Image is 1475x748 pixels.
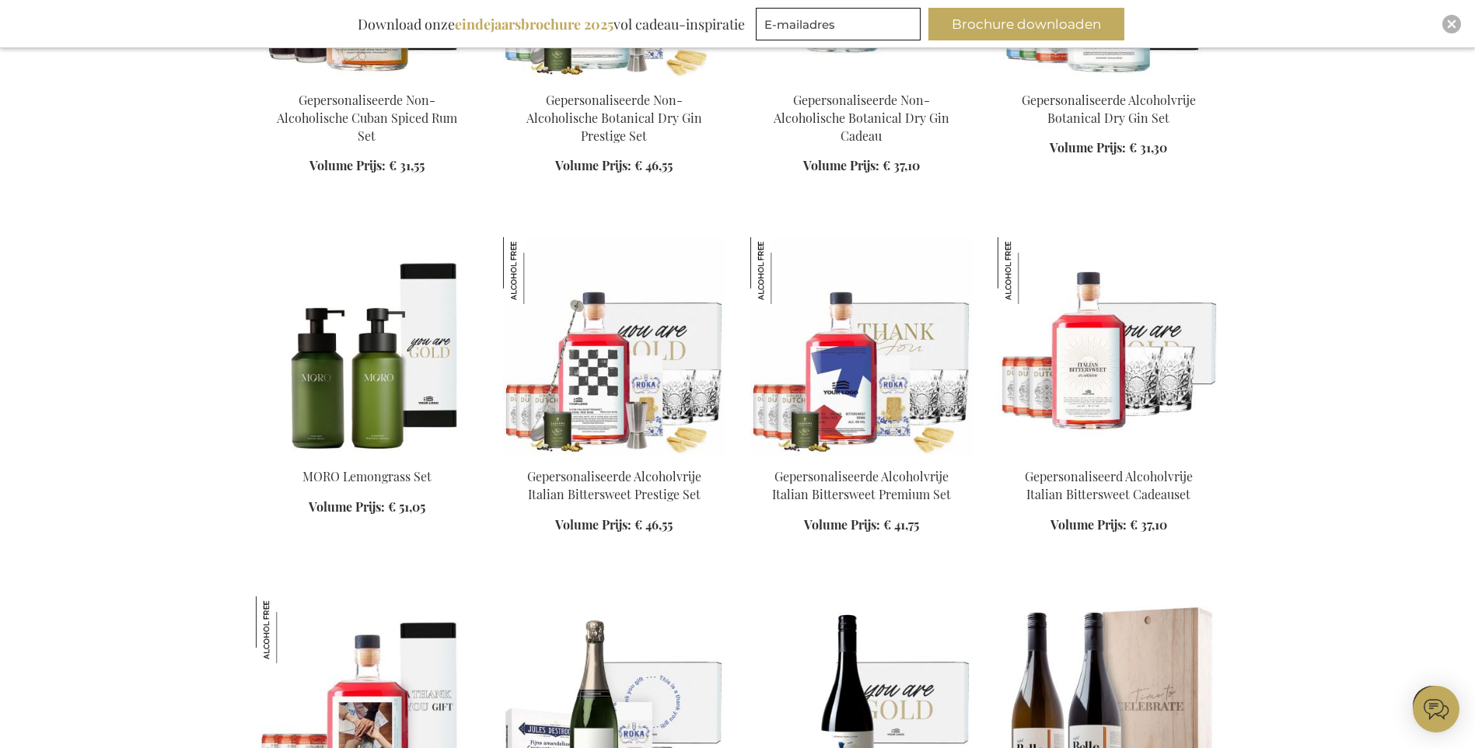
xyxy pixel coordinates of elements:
[503,72,725,86] a: Personalised Non-Alcoholic Botanical Dry Gin Prestige Set
[750,449,973,463] a: Personalised Non-Alcoholic Italian Bittersweet Premium Set Gepersonaliseerde Alcoholvrije Italian...
[256,237,478,455] img: MORO Lemongrass Set
[750,237,817,304] img: Gepersonaliseerde Alcoholvrije Italian Bittersweet Premium Set
[503,237,570,304] img: Gepersonaliseerde Alcoholvrije Italian Bittersweet Prestige Set
[351,8,752,40] div: Download onze vol cadeau-inspiratie
[1413,686,1459,732] iframe: belco-activator-frame
[277,92,457,144] a: Gepersonaliseerde Non-Alcoholische Cuban Spiced Rum Set
[1050,516,1167,534] a: Volume Prijs: € 37,10
[804,516,880,533] span: Volume Prijs:
[555,516,631,533] span: Volume Prijs:
[389,157,425,173] span: € 31,55
[309,498,425,516] a: Volume Prijs: € 51,05
[883,516,919,533] span: € 41,75
[256,596,323,663] img: Gepersonaliseerde Alcoholvrije Italian Bittersweet Set
[1447,19,1456,29] img: Close
[503,237,725,455] img: Gepersonaliseerde Alcoholvrije Italian Bittersweet Prestige Set
[804,516,919,534] a: Volume Prijs: € 41,75
[555,157,631,173] span: Volume Prijs:
[527,468,701,502] a: Gepersonaliseerde Alcoholvrije Italian Bittersweet Prestige Set
[634,516,673,533] span: € 46,55
[309,498,385,515] span: Volume Prijs:
[750,237,973,455] img: Personalised Non-Alcoholic Italian Bittersweet Premium Set
[772,468,951,502] a: Gepersonaliseerde Alcoholvrije Italian Bittersweet Premium Set
[309,157,386,173] span: Volume Prijs:
[1442,15,1461,33] div: Close
[1022,92,1196,126] a: Gepersonaliseerde Alcoholvrije Botanical Dry Gin Set
[756,8,925,45] form: marketing offers and promotions
[774,92,949,144] a: Gepersonaliseerde Non-Alcoholische Botanical Dry Gin Cadeau
[1129,139,1167,156] span: € 31,30
[634,157,673,173] span: € 46,55
[998,449,1220,463] a: Personalised Non-Alcoholic Italian Bittersweet Gift Gepersonaliseerd Alcoholvrije Italian Bitters...
[256,449,478,463] a: MORO Lemongrass Set
[1050,139,1167,157] a: Volume Prijs: € 31,30
[503,449,725,463] a: Gepersonaliseerde Alcoholvrije Italian Bittersweet Prestige Set Gepersonaliseerde Alcoholvrije It...
[388,498,425,515] span: € 51,05
[803,157,920,175] a: Volume Prijs: € 37,10
[998,237,1220,455] img: Personalised Non-Alcoholic Italian Bittersweet Gift
[302,468,432,484] a: MORO Lemongrass Set
[998,237,1064,304] img: Gepersonaliseerd Alcoholvrije Italian Bittersweet Cadeauset
[1025,468,1193,502] a: Gepersonaliseerd Alcoholvrije Italian Bittersweet Cadeauset
[555,516,673,534] a: Volume Prijs: € 46,55
[1050,139,1126,156] span: Volume Prijs:
[803,157,879,173] span: Volume Prijs:
[555,157,673,175] a: Volume Prijs: € 46,55
[309,157,425,175] a: Volume Prijs: € 31,55
[750,72,973,86] a: Personalised Non-Alcoholic Botanical Dry Gin Gift
[998,72,1220,86] a: Personalised Non-Alcoholic Botanical Dry Gin Set
[1130,516,1167,533] span: € 37,10
[1050,516,1127,533] span: Volume Prijs:
[928,8,1124,40] button: Brochure downloaden
[756,8,921,40] input: E-mailadres
[256,72,478,86] a: Personalised Non-Alcoholic Cuban Spiced Rum Set
[455,15,613,33] b: eindejaarsbrochure 2025
[883,157,920,173] span: € 37,10
[526,92,702,144] a: Gepersonaliseerde Non-Alcoholische Botanical Dry Gin Prestige Set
